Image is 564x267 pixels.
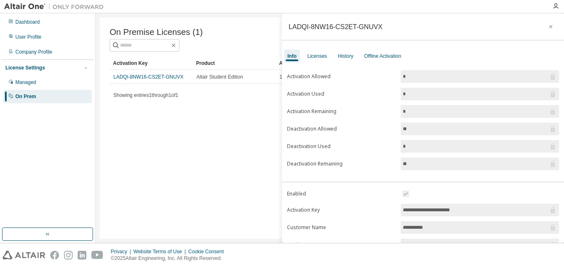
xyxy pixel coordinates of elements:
[338,53,353,59] div: History
[196,74,243,80] span: Altair Student Edition
[15,49,52,55] div: Company Profile
[2,251,45,260] img: altair_logo.svg
[287,91,396,97] label: Activation Used
[307,53,327,59] div: Licenses
[289,23,383,30] div: LADQI-8NW16-CS2ET-GNUVX
[5,64,45,71] div: License Settings
[279,57,356,70] div: Activation Allowed
[287,53,297,59] div: Info
[50,251,59,260] img: facebook.svg
[287,108,396,115] label: Activation Remaining
[91,251,103,260] img: youtube.svg
[15,19,40,25] div: Dashboard
[78,251,86,260] img: linkedin.svg
[287,73,396,80] label: Activation Allowed
[110,27,203,37] span: On Premise Licenses (1)
[280,74,282,80] span: 1
[287,207,396,213] label: Activation Key
[364,53,401,59] div: Offline Activation
[15,34,42,40] div: User Profile
[196,57,272,70] div: Product
[113,57,189,70] div: Activation Key
[287,242,396,248] label: Product Name
[287,126,396,132] label: Deactivation Allowed
[287,143,396,150] label: Deactivation Used
[113,74,184,80] a: LADQI-8NW16-CS2ET-GNUVX
[111,248,133,255] div: Privacy
[287,161,396,167] label: Deactivation Remaining
[188,248,228,255] div: Cookie Consent
[15,79,36,86] div: Managed
[133,248,188,255] div: Website Terms of Use
[4,2,108,11] img: Altair One
[287,224,396,231] label: Customer Name
[111,255,229,262] p: © 2025 Altair Engineering, Inc. All Rights Reserved.
[64,251,73,260] img: instagram.svg
[113,92,178,98] span: Showing entries 1 through 1 of 1
[15,93,36,100] div: On Prem
[287,190,396,197] label: Enabled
